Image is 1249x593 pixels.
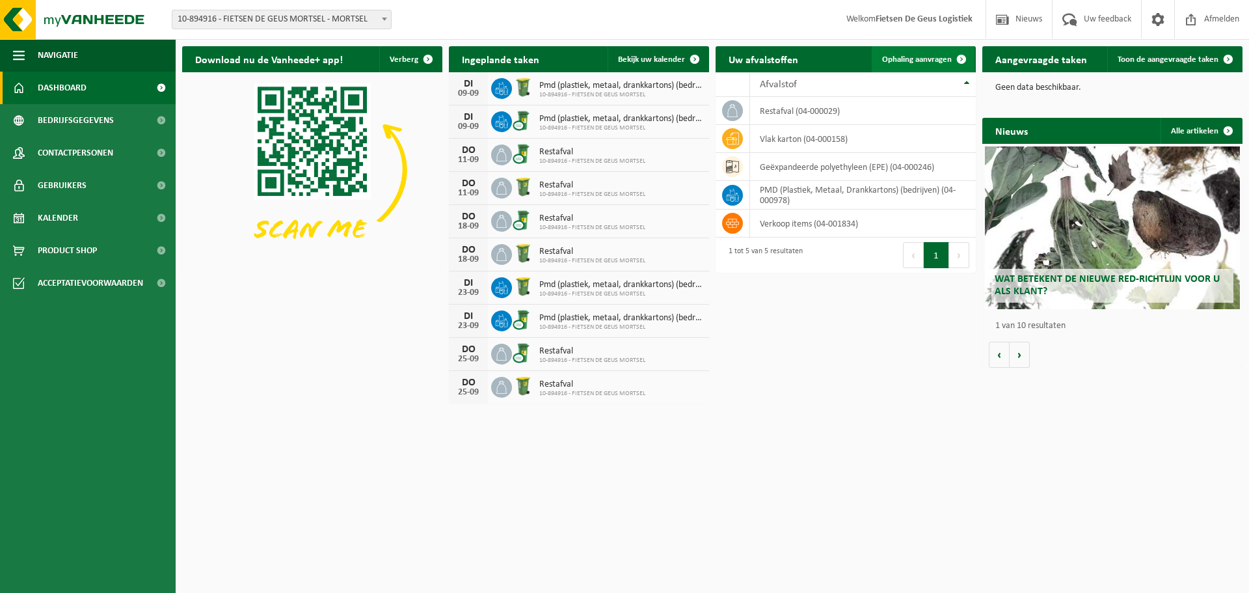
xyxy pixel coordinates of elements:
p: 1 van 10 resultaten [995,322,1236,331]
span: Afvalstof [760,79,797,90]
div: 18-09 [455,255,481,264]
span: 10-894916 - FIETSEN DE GEUS MORTSEL [539,124,703,132]
div: 09-09 [455,89,481,98]
img: WB-0240-CU [512,209,534,231]
span: 10-894916 - FIETSEN DE GEUS MORTSEL [539,91,703,99]
span: Bekijk uw kalender [618,55,685,64]
span: Pmd (plastiek, metaal, drankkartons) (bedrijven) [539,114,703,124]
div: DO [455,145,481,156]
button: Verberg [379,46,441,72]
button: 1 [924,242,949,268]
a: Alle artikelen [1161,118,1241,144]
span: 10-894916 - FIETSEN DE GEUS MORTSEL [539,158,645,165]
span: Contactpersonen [38,137,113,169]
span: Toon de aangevraagde taken [1118,55,1218,64]
span: Gebruikers [38,169,87,202]
div: DO [455,212,481,222]
td: vlak karton (04-000158) [750,125,976,153]
div: 25-09 [455,388,481,397]
button: Next [949,242,969,268]
img: WB-0240-HPE-GN-50 [512,76,534,98]
span: Pmd (plastiek, metaal, drankkartons) (bedrijven) [539,81,703,91]
h2: Uw afvalstoffen [716,46,811,72]
div: DI [455,79,481,89]
img: WB-0240-CU [512,309,534,331]
a: Ophaling aanvragen [872,46,974,72]
div: DO [455,378,481,388]
span: Restafval [539,147,645,158]
span: 10-894916 - FIETSEN DE GEUS MORTSEL [539,191,645,199]
span: 10-894916 - FIETSEN DE GEUS MORTSEL [539,224,645,232]
img: WB-0240-HPE-GN-50 [512,176,534,198]
div: DO [455,178,481,189]
button: Previous [903,242,924,268]
img: WB-0240-CU [512,109,534,131]
div: DO [455,344,481,355]
span: 10-894916 - FIETSEN DE GEUS MORTSEL [539,257,645,265]
span: Restafval [539,214,645,224]
span: Bedrijfsgegevens [38,104,114,137]
span: 10-894916 - FIETSEN DE GEUS MORTSEL [539,390,645,398]
div: 1 tot 5 van 5 resultaten [722,241,803,269]
div: 09-09 [455,122,481,131]
img: WB-0240-HPE-GN-50 [512,375,534,397]
span: Dashboard [38,72,87,104]
span: Restafval [539,180,645,191]
span: 10-894916 - FIETSEN DE GEUS MORTSEL [539,290,703,298]
span: Wat betekent de nieuwe RED-richtlijn voor u als klant? [995,274,1220,297]
div: DI [455,278,481,288]
a: Bekijk uw kalender [608,46,708,72]
h2: Ingeplande taken [449,46,552,72]
td: geëxpandeerde polyethyleen (EPE) (04-000246) [750,153,976,181]
span: Acceptatievoorwaarden [38,267,143,299]
div: 11-09 [455,156,481,165]
span: Verberg [390,55,418,64]
strong: Fietsen De Geus Logistiek [876,14,973,24]
span: Restafval [539,346,645,357]
td: PMD (Plastiek, Metaal, Drankkartons) (bedrijven) (04-000978) [750,181,976,210]
p: Geen data beschikbaar. [995,83,1229,92]
img: WB-0240-CU [512,143,534,165]
span: 10-894916 - FIETSEN DE GEUS MORTSEL - MORTSEL [172,10,391,29]
h2: Nieuws [982,118,1041,143]
img: WB-0240-HPE-GN-50 [512,275,534,297]
button: Volgende [1010,342,1030,368]
span: Navigatie [38,39,78,72]
span: Ophaling aanvragen [882,55,952,64]
td: restafval (04-000029) [750,97,976,125]
h2: Download nu de Vanheede+ app! [182,46,356,72]
h2: Aangevraagde taken [982,46,1100,72]
div: DI [455,112,481,122]
span: Product Shop [38,234,97,267]
button: Vorige [989,342,1010,368]
img: WB-0240-CU [512,342,534,364]
img: Download de VHEPlus App [182,72,442,268]
div: 11-09 [455,189,481,198]
div: DI [455,311,481,322]
div: DO [455,245,481,255]
span: Kalender [38,202,78,234]
a: Toon de aangevraagde taken [1107,46,1241,72]
td: verkoop items (04-001834) [750,210,976,238]
span: Pmd (plastiek, metaal, drankkartons) (bedrijven) [539,280,703,290]
a: Wat betekent de nieuwe RED-richtlijn voor u als klant? [985,146,1240,309]
div: 23-09 [455,288,481,297]
div: 23-09 [455,322,481,331]
div: 18-09 [455,222,481,231]
span: 10-894916 - FIETSEN DE GEUS MORTSEL [539,324,703,331]
span: Restafval [539,379,645,390]
span: 10-894916 - FIETSEN DE GEUS MORTSEL [539,357,645,365]
span: Pmd (plastiek, metaal, drankkartons) (bedrijven) [539,313,703,324]
div: 25-09 [455,355,481,364]
img: WB-0240-HPE-GN-50 [512,242,534,264]
span: 10-894916 - FIETSEN DE GEUS MORTSEL - MORTSEL [172,10,392,29]
span: Restafval [539,247,645,257]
